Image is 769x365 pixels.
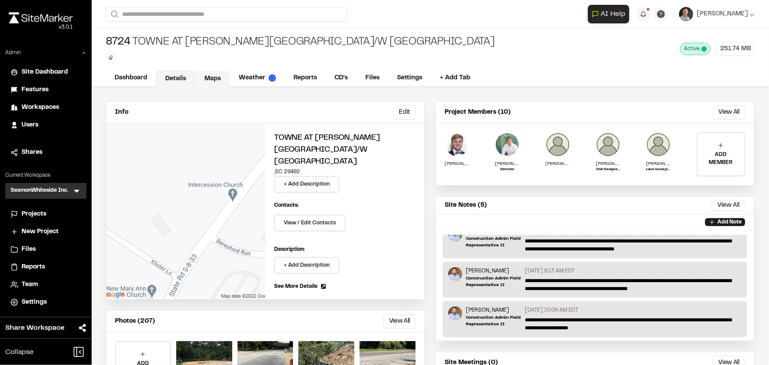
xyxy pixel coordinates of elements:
button: + Add Description [274,176,339,193]
img: Spencer Plowden [546,132,570,157]
p: [PERSON_NAME], PLS [646,160,671,167]
img: William O'Neal [495,132,520,157]
a: Shares [11,148,81,157]
p: Contacts: [274,201,299,209]
a: Files [357,70,388,86]
p: [PERSON_NAME] [596,160,620,167]
p: Civil Designer 1 [596,167,620,172]
img: Shawn Simons [448,306,462,320]
img: User [679,7,693,21]
p: [PERSON_NAME] [495,160,520,167]
a: Reports [285,70,326,86]
p: Director [495,167,520,172]
p: [DATE] 9:13 AM EDT [525,267,575,275]
a: + Add Tab [431,70,479,86]
a: Site Dashboard [11,67,81,77]
p: Current Workspace [5,171,86,179]
button: Edit [393,105,416,119]
a: Settings [388,70,431,86]
a: Team [11,280,81,290]
div: This project is active and counting against your active project count. [680,43,711,55]
a: Users [11,120,81,130]
p: Project Members (10) [445,108,511,117]
p: Construction Admin Field Representative II [466,314,522,328]
p: Admin [5,49,21,57]
a: CD's [326,70,357,86]
p: Site Notes (5) [445,201,487,210]
a: New Project [11,227,81,237]
a: Projects [11,209,81,219]
a: Workspaces [11,103,81,112]
span: Team [22,280,38,290]
button: View All [713,105,745,119]
div: 251.74 MB [716,42,755,56]
a: Dashboard [106,70,156,86]
a: Reports [11,262,81,272]
img: rebrand.png [9,12,73,23]
h3: SeamonWhiteside Inc. [11,186,68,195]
button: Open AI Assistant [588,5,629,23]
p: , SC 29492 [274,168,416,176]
span: Projects [22,209,46,219]
img: Shawn Simons [448,267,462,281]
p: Description: [274,246,416,253]
img: Robert Jeter [445,132,469,157]
span: See More Details [274,283,317,291]
span: AI Help [601,9,625,19]
button: [PERSON_NAME] [679,7,755,21]
p: [PERSON_NAME] [466,267,522,275]
span: 8724 [106,35,130,49]
p: Info [115,108,128,117]
p: Construction Admin Field Representative II [466,275,522,288]
a: Weather [230,70,285,86]
img: Mike Schmieder, PLS [646,132,671,157]
a: Maps [195,71,230,87]
h2: Towne at [PERSON_NAME][GEOGRAPHIC_DATA]/W [GEOGRAPHIC_DATA] [274,132,416,168]
span: Collapse [5,347,33,358]
img: precipai.png [269,74,276,82]
p: [PERSON_NAME] [466,306,522,314]
div: Open AI Assistant [588,5,633,23]
p: [DATE] 10:06 AM EDT [525,306,579,314]
p: [PERSON_NAME] [546,160,570,167]
span: Site Dashboard [22,67,68,77]
img: Michael Bevacqua [596,132,620,157]
span: Users [22,120,38,130]
button: + Add Description [274,257,339,274]
span: Workspaces [22,103,59,112]
a: Details [156,71,195,87]
p: [PERSON_NAME] [445,160,469,167]
span: This project is active and counting against your active project count. [702,46,707,52]
div: Oh geez...please don't... [9,23,73,31]
span: Share Workspace [5,323,64,333]
span: [PERSON_NAME] [697,9,748,19]
span: Active [684,45,700,53]
button: Search [106,7,122,22]
p: Construction Admin Field Representative II [466,235,522,249]
button: View All [383,314,416,328]
button: View All [712,200,745,211]
a: Files [11,245,81,254]
a: Settings [11,298,81,307]
span: New Project [22,227,59,237]
span: Files [22,245,36,254]
span: Shares [22,148,42,157]
span: Features [22,85,48,95]
p: ADD MEMBER [698,151,744,167]
p: Add Note [717,218,742,226]
div: Towne at [PERSON_NAME][GEOGRAPHIC_DATA]/W [GEOGRAPHIC_DATA] [106,35,495,49]
p: Photos (207) [115,317,155,326]
span: Settings [22,298,47,307]
a: Features [11,85,81,95]
button: View / Edit Contacts [274,215,345,231]
p: Land Surveying Team Leader [646,167,671,172]
button: Edit Tags [106,53,115,63]
span: Reports [22,262,45,272]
